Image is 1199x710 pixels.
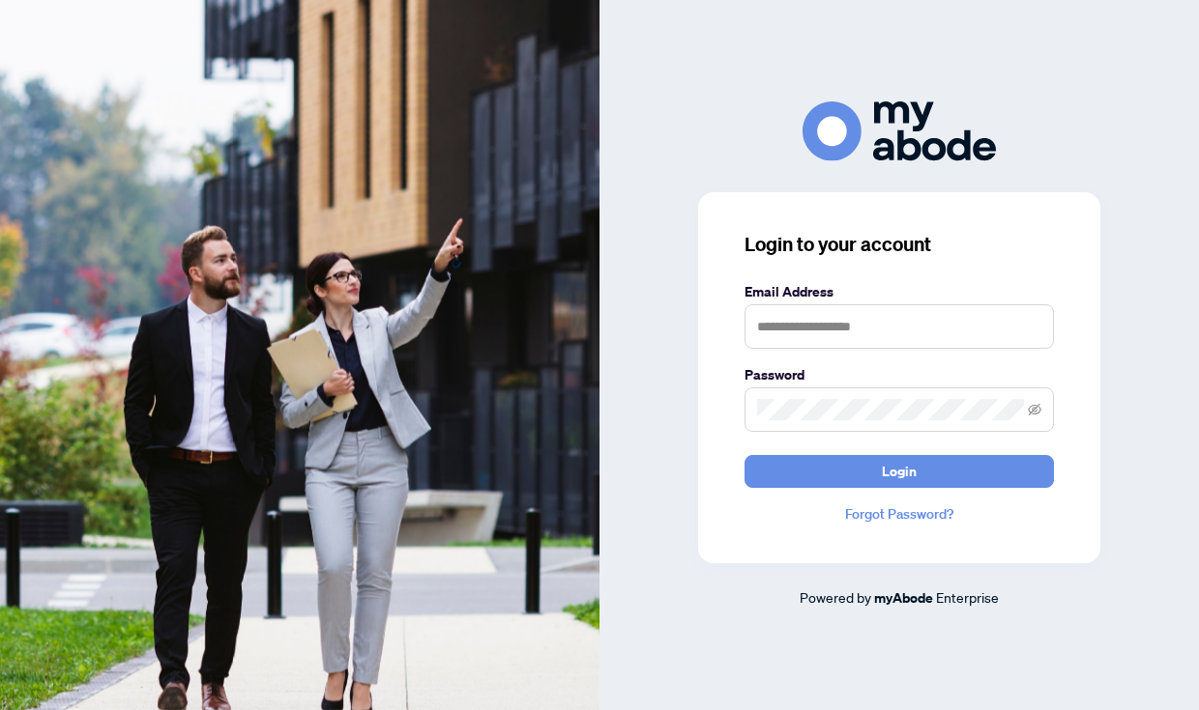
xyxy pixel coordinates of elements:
[745,281,1054,302] label: Email Address
[882,456,917,487] span: Login
[874,587,933,609] a: myAbode
[745,231,1054,258] h3: Login to your account
[800,588,871,606] span: Powered by
[936,588,999,606] span: Enterprise
[803,101,996,160] img: ma-logo
[745,455,1054,488] button: Login
[1028,403,1041,416] span: eye-invisible
[745,364,1054,385] label: Password
[745,503,1054,525] a: Forgot Password?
